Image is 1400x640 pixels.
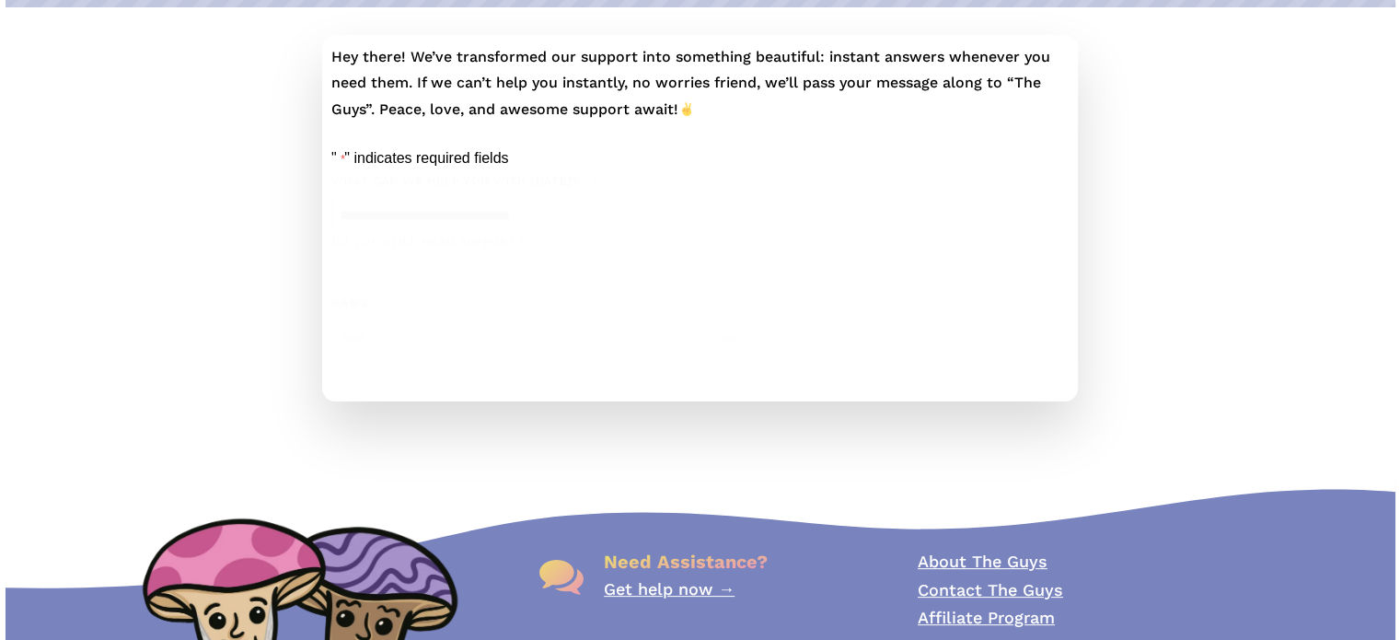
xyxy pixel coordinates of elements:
p: " " indicates required fields [331,145,1069,173]
label: What can we help you with [DATE]? [331,173,1069,190]
a: Get help now → [604,579,735,599]
p: Hey there! We’ve transformed our support into something beautiful: instant answers whenever you n... [331,44,1069,123]
span: Need Assistance? [604,551,768,573]
a: About The Guys [918,552,1047,571]
a: Affiliate Program [918,608,1055,627]
legend: Name [331,296,385,312]
a: Contact The Guys [918,580,1063,599]
img: ✌️ [679,101,694,116]
label: Do you still need support? [331,234,1069,250]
